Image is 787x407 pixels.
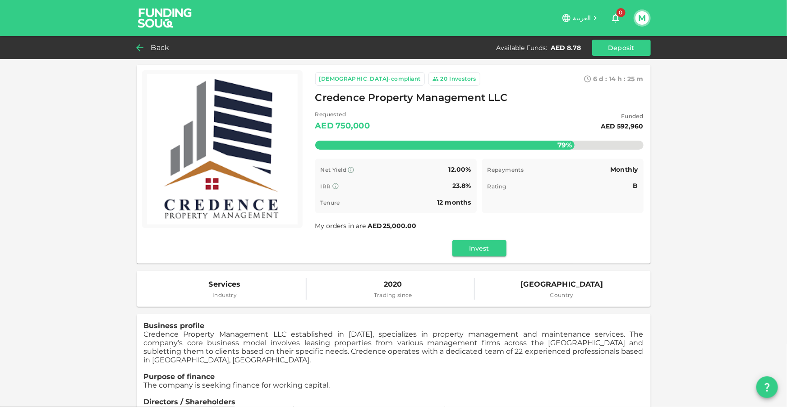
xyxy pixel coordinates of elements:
span: العربية [573,14,591,22]
span: Back [151,41,170,54]
div: Available Funds : [497,43,548,52]
div: Investors [450,74,477,83]
span: h : [618,75,626,83]
span: Industry [209,291,241,300]
span: The company is seeking finance for working capital. [144,381,330,389]
div: AED 8.78 [551,43,581,52]
span: 0 [617,8,626,17]
span: 6 [594,75,598,83]
span: Monthly [611,165,638,174]
span: 25,000.00 [383,222,417,230]
div: 20 [441,74,448,83]
span: Net Yield [321,166,347,173]
span: 23.8% [452,182,471,190]
span: IRR [321,183,331,190]
span: Repayments [488,166,524,173]
span: My orders in are [315,222,418,230]
span: Purpose of finance [144,372,215,381]
span: Rating [488,183,506,190]
span: Requested [315,110,370,119]
img: Marketplace Logo [147,74,298,224]
button: Invest [452,240,506,256]
span: 12.00% [449,165,471,174]
button: Deposit [592,40,651,56]
span: B [633,182,638,190]
span: 12 months [437,198,471,206]
span: Credence Property Management LLC established in [DATE], specializes in property management and ma... [144,330,644,364]
span: Services [209,278,241,291]
span: Directors / Shareholders [144,398,236,406]
span: Tenure [321,199,340,206]
span: Funded [601,112,644,121]
span: Trading since [374,291,412,300]
span: 2020 [374,278,412,291]
span: 14 [609,75,616,83]
button: M [635,11,649,25]
span: m [637,75,644,83]
span: d : [599,75,608,83]
div: [DEMOGRAPHIC_DATA]-compliant [319,74,421,83]
span: 25 [628,75,635,83]
button: 0 [607,9,625,27]
span: [GEOGRAPHIC_DATA] [521,278,603,291]
button: question [756,376,778,398]
span: Credence Property Management LLC [315,89,508,107]
span: AED [368,222,382,230]
span: Business profile [144,321,205,330]
span: Country [521,291,603,300]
